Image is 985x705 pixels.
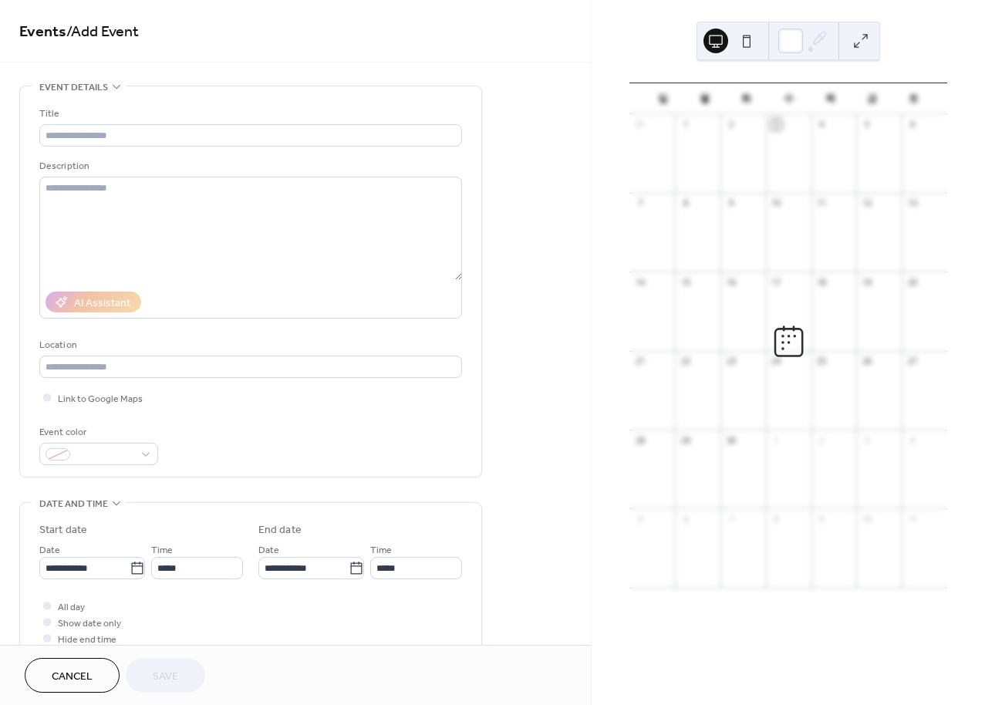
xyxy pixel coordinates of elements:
span: Date and time [39,496,108,512]
div: Start date [39,522,87,538]
span: Date [258,542,279,558]
div: 18 [816,276,828,288]
div: 29 [680,434,691,446]
span: Cancel [52,669,93,685]
div: 목 [809,83,851,114]
div: 5 [861,119,872,130]
div: 1 [771,434,782,446]
div: 20 [906,276,918,288]
div: 8 [680,197,691,209]
div: 22 [680,356,691,367]
div: 9 [725,197,737,209]
div: 5 [634,513,646,525]
div: 월 [683,83,725,114]
a: Events [19,17,66,47]
div: Title [39,106,459,122]
div: 4 [906,434,918,446]
span: Hide end time [58,632,116,648]
div: 금 [851,83,892,114]
div: 수 [767,83,809,114]
span: Date [39,542,60,558]
div: 24 [771,356,782,367]
div: 23 [725,356,737,367]
div: Description [39,158,459,174]
div: 10 [861,513,872,525]
div: 28 [634,434,646,446]
div: 화 [726,83,767,114]
div: 3 [861,434,872,446]
div: 7 [725,513,737,525]
div: 27 [906,356,918,367]
div: 30 [725,434,737,446]
div: 11 [816,197,828,209]
span: All day [58,599,85,616]
div: 6 [680,513,691,525]
div: 16 [725,276,737,288]
div: 31 [634,119,646,130]
div: 1 [680,119,691,130]
div: Location [39,337,459,353]
div: 13 [906,197,918,209]
div: 25 [816,356,828,367]
div: 2 [816,434,828,446]
div: 21 [634,356,646,367]
div: 9 [816,513,828,525]
div: 17 [771,276,782,288]
div: 6 [906,119,918,130]
span: Time [151,542,173,558]
div: 4 [816,119,828,130]
span: Show date only [58,616,121,632]
div: 토 [893,83,935,114]
div: 7 [634,197,646,209]
div: 10 [771,197,782,209]
div: 14 [634,276,646,288]
button: Cancel [25,658,120,693]
div: Event color [39,424,155,440]
div: 2 [725,119,737,130]
div: 11 [906,513,918,525]
span: Link to Google Maps [58,391,143,407]
div: 3 [771,119,782,130]
div: 일 [642,83,683,114]
div: End date [258,522,302,538]
div: 15 [680,276,691,288]
div: 26 [861,356,872,367]
span: Time [370,542,392,558]
div: 12 [861,197,872,209]
div: 19 [861,276,872,288]
div: 8 [771,513,782,525]
span: Event details [39,79,108,96]
span: / Add Event [66,17,139,47]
